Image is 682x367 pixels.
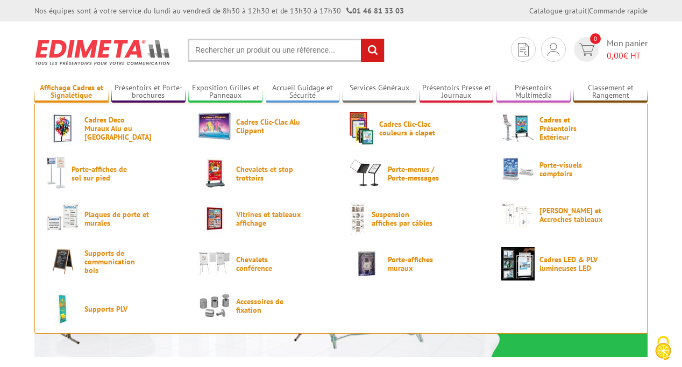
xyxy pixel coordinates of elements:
span: Cadres Clic-Clac Alu Clippant [236,118,301,135]
a: Porte-affiches muraux [350,247,484,280]
a: Cadres Clic-Clac Alu Clippant [198,112,332,140]
span: Cadres LED & PLV lumineuses LED [539,255,604,272]
a: Suspension affiches par câbles [350,202,484,235]
img: Présentoir, panneau, stand - Edimeta - PLV, affichage, mobilier bureau, entreprise [34,32,172,72]
a: Porte-visuels comptoirs [501,157,636,182]
span: [PERSON_NAME] et Accroches tableaux [539,206,604,224]
span: € HT [607,49,648,62]
img: devis rapide [548,43,559,56]
span: Plaques de porte et murales [84,210,149,227]
img: devis rapide [579,44,594,56]
img: Cadres LED & PLV lumineuses LED [501,247,535,280]
span: Suspension affiches par câbles [372,210,436,227]
img: Cadres Clic-Clac couleurs à clapet [350,112,374,145]
a: Catalogue gratuit [529,6,587,16]
a: Porte-affiches de sol sur pied [46,157,181,190]
span: Cadres Deco Muraux Alu ou [GEOGRAPHIC_DATA] [84,116,149,141]
img: Plaques de porte et murales [46,202,80,235]
span: Supports de communication bois [84,249,149,275]
span: Porte-visuels comptoirs [539,161,604,178]
a: Présentoirs et Porte-brochures [111,83,186,101]
img: Porte-affiches de sol sur pied [46,157,67,190]
a: Accessoires de fixation [198,292,332,319]
span: Chevalets conférence [236,255,301,272]
span: 0 [590,33,601,44]
a: Plaques de porte et murales [46,202,181,235]
span: Supports PLV [84,305,149,313]
a: devis rapide 0 Mon panier 0,00€ HT [571,37,648,62]
a: Cadres Clic-Clac couleurs à clapet [350,112,484,145]
img: Supports de communication bois [46,247,80,276]
a: Cadres Deco Muraux Alu ou [GEOGRAPHIC_DATA] [46,112,181,145]
span: Porte-affiches muraux [388,255,452,272]
a: Commande rapide [589,6,648,16]
a: [PERSON_NAME] et Accroches tableaux [501,202,636,228]
a: Cadres LED & PLV lumineuses LED [501,247,636,280]
img: Chevalets conférence [198,247,231,280]
span: Cadres et Présentoirs Extérieur [539,116,604,141]
a: Exposition Grilles et Panneaux [188,83,262,101]
img: Vitrines et tableaux affichage [198,202,231,235]
a: Supports de communication bois [46,247,181,276]
a: Cadres et Présentoirs Extérieur [501,112,636,145]
img: Porte-visuels comptoirs [501,157,535,182]
button: Cookies (fenêtre modale) [644,330,682,367]
a: Présentoirs Multimédia [496,83,571,101]
a: Affichage Cadres et Signalétique [34,83,109,101]
span: Porte-menus / Porte-messages [388,165,452,182]
img: Suspension affiches par câbles [350,202,367,235]
span: Cadres Clic-Clac couleurs à clapet [379,120,444,137]
img: Cadres Clic-Clac Alu Clippant [198,112,231,140]
img: Porte-affiches muraux [350,247,383,280]
img: Cadres Deco Muraux Alu ou Bois [46,112,80,145]
input: rechercher [361,39,384,62]
span: Mon panier [607,37,648,62]
img: Cookies (fenêtre modale) [650,335,677,362]
span: Chevalets et stop trottoirs [236,165,301,182]
img: Cadres et Présentoirs Extérieur [501,112,535,145]
a: Porte-menus / Porte-messages [350,157,484,190]
a: Supports PLV [46,292,181,326]
img: Supports PLV [46,292,80,326]
a: Présentoirs Presse et Journaux [420,83,494,101]
img: Accessoires de fixation [198,292,231,319]
img: devis rapide [518,43,529,56]
img: Chevalets et stop trottoirs [198,157,231,190]
a: Vitrines et tableaux affichage [198,202,332,235]
a: Chevalets conférence [198,247,332,280]
span: Porte-affiches de sol sur pied [72,165,136,182]
a: Services Généraux [343,83,417,101]
span: Accessoires de fixation [236,297,301,314]
input: Rechercher un produit ou une référence... [188,39,385,62]
a: Chevalets et stop trottoirs [198,157,332,190]
strong: 01 46 81 33 03 [346,6,404,16]
span: 0,00 [607,50,623,61]
a: Classement et Rangement [573,83,648,101]
a: Accueil Guidage et Sécurité [266,83,340,101]
div: Nos équipes sont à votre service du lundi au vendredi de 8h30 à 12h30 et de 13h30 à 17h30 [34,5,404,16]
span: Vitrines et tableaux affichage [236,210,301,227]
div: | [529,5,648,16]
img: Cimaises et Accroches tableaux [501,202,535,228]
img: Porte-menus / Porte-messages [350,157,383,190]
